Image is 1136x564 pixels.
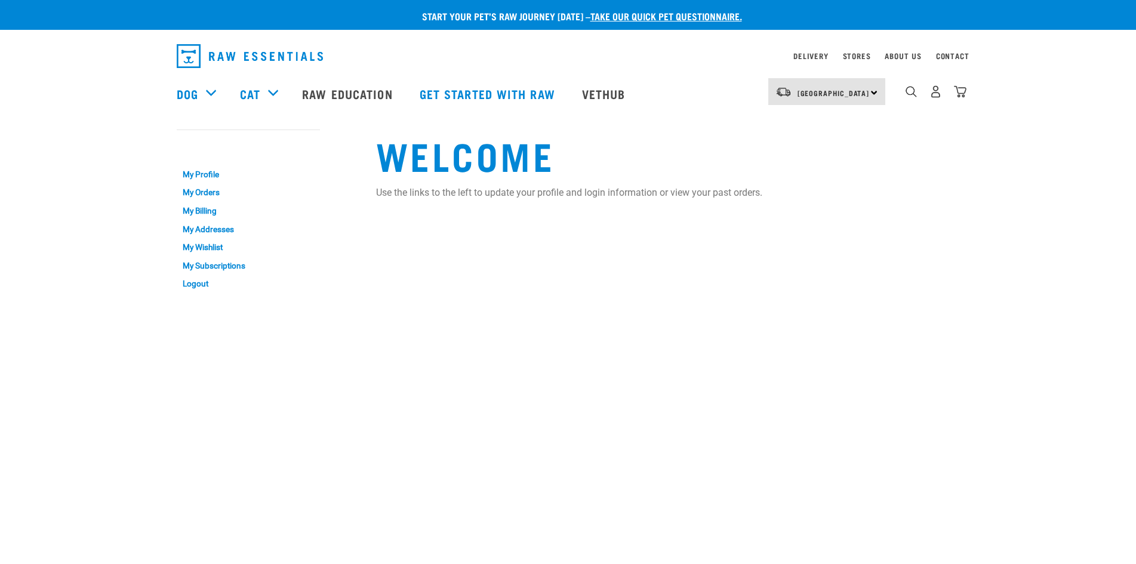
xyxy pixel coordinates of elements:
[775,87,792,97] img: van-moving.png
[590,13,742,19] a: take our quick pet questionnaire.
[798,91,870,95] span: [GEOGRAPHIC_DATA]
[177,220,320,239] a: My Addresses
[177,165,320,184] a: My Profile
[177,44,323,68] img: Raw Essentials Logo
[906,86,917,97] img: home-icon-1@2x.png
[376,133,960,176] h1: Welcome
[290,70,407,118] a: Raw Education
[167,39,969,73] nav: dropdown navigation
[177,275,320,293] a: Logout
[929,85,942,98] img: user.png
[240,85,260,103] a: Cat
[570,70,641,118] a: Vethub
[793,54,828,58] a: Delivery
[936,54,969,58] a: Contact
[177,257,320,275] a: My Subscriptions
[177,184,320,202] a: My Orders
[376,186,960,200] p: Use the links to the left to update your profile and login information or view your past orders.
[954,85,966,98] img: home-icon@2x.png
[177,141,235,147] a: My Account
[177,85,198,103] a: Dog
[885,54,921,58] a: About Us
[177,238,320,257] a: My Wishlist
[177,202,320,220] a: My Billing
[408,70,570,118] a: Get started with Raw
[843,54,871,58] a: Stores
